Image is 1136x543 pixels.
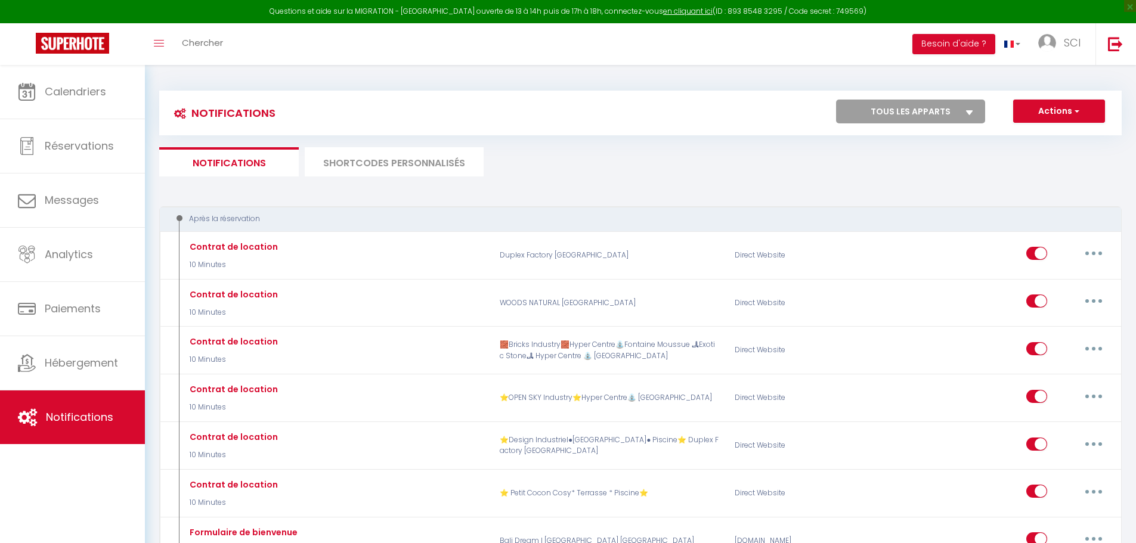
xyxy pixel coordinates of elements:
button: Besoin d'aide ? [912,34,995,54]
div: Contrat de location [187,288,278,301]
p: 🧱Bricks Industry🧱Hyper Centre⛲Fontaine Moussue 🏞Exotic Stone🏞 Hyper Centre ⛲ [GEOGRAPHIC_DATA] [492,333,727,368]
div: Contrat de location [187,335,278,348]
span: Hébergement [45,355,118,370]
div: Formulaire de bienvenue [187,526,298,539]
p: Duplex Factory [GEOGRAPHIC_DATA] [492,238,727,272]
div: Direct Website [727,381,884,415]
div: Direct Website [727,476,884,510]
img: logout [1108,36,1123,51]
a: Chercher [173,23,232,65]
div: Contrat de location [187,478,278,491]
p: 10 Minutes [187,354,278,365]
div: Contrat de location [187,430,278,443]
div: Après la réservation [171,213,1092,225]
div: Contrat de location [187,383,278,396]
p: 10 Minutes [187,259,278,271]
p: 10 Minutes [187,497,278,508]
h3: Notifications [168,100,276,126]
p: WOODS NATURAL [GEOGRAPHIC_DATA] [492,286,727,320]
div: Direct Website [727,286,884,320]
li: SHORTCODES PERSONNALISÉS [305,147,484,176]
span: Réservations [45,138,114,153]
span: Paiements [45,301,101,316]
button: Actions [1013,100,1105,123]
img: Super Booking [36,33,109,54]
p: ⭐ Petit Cocon Cosy* Terrasse * Piscine⭐ [492,476,727,510]
img: ... [1038,34,1056,52]
p: ⭐Design Industriel●[GEOGRAPHIC_DATA]● Piscine⭐ Duplex Factory [GEOGRAPHIC_DATA] [492,429,727,463]
div: Contrat de location [187,240,278,253]
span: Chercher [182,36,223,49]
a: ... SCI [1029,23,1095,65]
div: Direct Website [727,429,884,463]
p: 10 Minutes [187,307,278,318]
p: ⭐OPEN SKY Industry⭐Hyper Centre⛲ [GEOGRAPHIC_DATA] [492,381,727,415]
li: Notifications [159,147,299,176]
span: Calendriers [45,84,106,99]
span: Analytics [45,247,93,262]
a: en cliquant ici [663,6,713,16]
iframe: LiveChat chat widget [1086,493,1136,543]
span: Notifications [46,409,113,424]
span: SCI [1064,35,1081,50]
div: Direct Website [727,333,884,368]
p: 10 Minutes [187,402,278,413]
div: Direct Website [727,238,884,272]
p: 10 Minutes [187,449,278,461]
span: Messages [45,193,99,207]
